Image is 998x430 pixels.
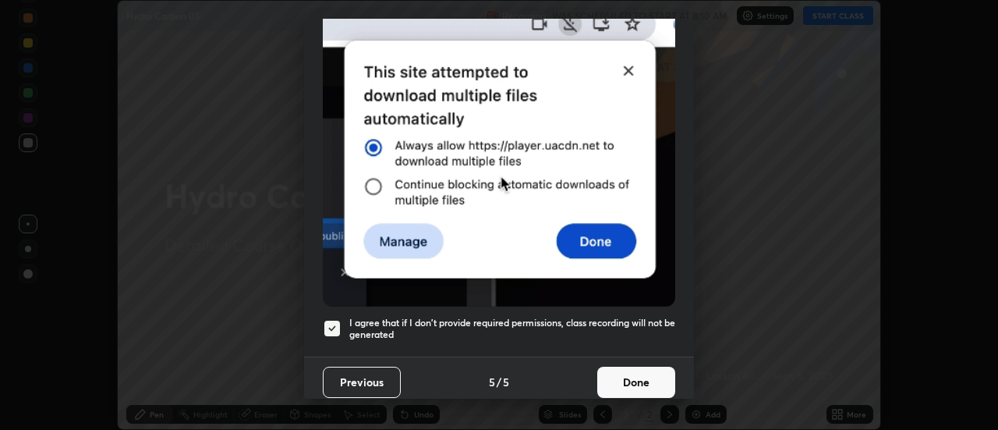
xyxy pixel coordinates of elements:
[597,367,675,398] button: Done
[323,367,401,398] button: Previous
[497,374,501,390] h4: /
[489,374,495,390] h4: 5
[503,374,509,390] h4: 5
[349,317,675,341] h5: I agree that if I don't provide required permissions, class recording will not be generated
